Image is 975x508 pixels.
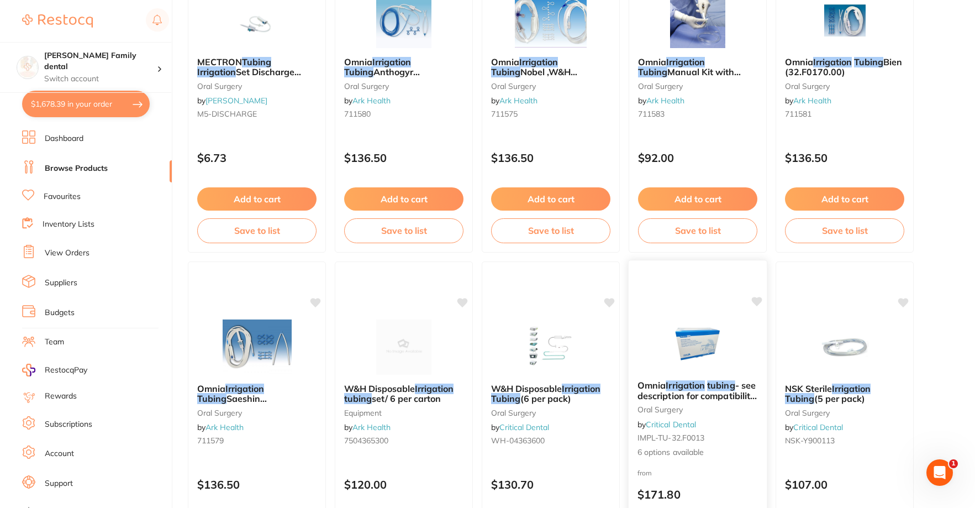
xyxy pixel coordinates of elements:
[344,393,372,404] em: tubing
[45,133,83,144] a: Dashboard
[785,96,831,106] span: by
[344,436,388,446] span: 7504365300
[491,409,610,417] small: oral surgery
[491,384,610,404] b: W&H Disposable Irrigation Tubing (6 per pack)
[344,151,463,164] p: $136.50
[637,380,757,411] span: - see description for compatibility (10 per pack)
[666,380,705,391] em: Irrigation
[197,478,317,491] p: $136.50
[197,66,236,77] em: Irrigation
[491,66,577,87] span: Nobel ,W&H (32.F0139.00)
[45,248,89,259] a: View Orders
[352,96,391,106] a: Ark Health
[491,57,610,77] b: Omnia Irrigation Tubing Nobel ,W&H (32.F0139.00)
[646,419,696,429] a: Critical Dental
[22,364,87,376] a: RestocqPay
[197,393,226,404] em: Tubing
[638,151,757,164] p: $92.00
[45,163,108,174] a: Browse Products
[785,478,904,491] p: $107.00
[45,337,64,348] a: Team
[44,74,157,85] p: Switch account
[45,448,74,459] a: Account
[197,422,244,432] span: by
[344,383,415,394] span: W&H Disposable
[949,459,958,468] span: 1
[197,187,317,211] button: Add to cart
[638,187,757,211] button: Add to cart
[344,96,391,106] span: by
[344,384,463,404] b: W&H Disposable Irrigation tubing set/ 6 per carton
[197,66,301,87] span: Set Discharge Regulator for Saline
[352,422,391,432] a: Ark Health
[638,96,684,106] span: by
[785,82,904,91] small: oral surgery
[638,56,666,67] span: Omnia
[707,380,735,391] em: tubing
[637,380,758,401] b: Omnia Irrigation tubing - see description for compatibility (10 per pack)
[646,96,684,106] a: Ark Health
[45,365,87,376] span: RestocqPay
[793,422,843,432] a: Critical Dental
[491,96,537,106] span: by
[372,56,411,67] em: Irrigation
[44,191,81,202] a: Favourites
[520,393,571,404] span: (6 per pack)
[197,218,317,243] button: Save to list
[197,383,225,394] span: Omnia
[491,56,519,67] span: Omnia
[666,56,705,67] em: Irrigation
[638,66,667,77] em: Tubing
[197,409,317,417] small: oral surgery
[22,8,93,34] a: Restocq Logo
[205,422,244,432] a: Ark Health
[44,50,157,72] h4: Westbrook Family dental
[814,393,865,404] span: (5 per pack)
[45,478,73,489] a: Support
[809,320,881,375] img: NSK Sterile Irrigation Tubing (5 per pack)
[491,66,520,77] em: Tubing
[785,422,843,432] span: by
[22,364,35,376] img: RestocqPay
[638,109,665,119] span: 711583
[221,320,293,375] img: Omnia Irrigation Tubing Saeshin (32.F0147.00)
[785,393,814,404] em: Tubing
[638,57,757,77] b: Omnia Irrigation Tubing Manual Kit with Button (32.F1007.00)
[242,56,271,67] em: Tubing
[344,66,373,77] em: Tubing
[344,56,372,67] span: Omnia
[197,436,224,446] span: 711579
[638,218,757,243] button: Save to list
[785,56,813,67] span: Omnia
[854,56,883,67] em: Tubing
[197,82,317,91] small: oral surgery
[637,488,758,501] p: $171.80
[197,57,317,77] b: MECTRON Tubing Irrigation Set Discharge Regulator for Saline
[225,383,264,394] em: Irrigation
[491,383,562,394] span: W&H Disposable
[785,384,904,404] b: NSK Sterile Irrigation Tubing (5 per pack)
[637,380,666,391] span: Omnia
[344,218,463,243] button: Save to list
[197,56,242,67] span: MECTRON
[785,383,832,394] span: NSK Sterile
[491,109,518,119] span: 711575
[344,422,391,432] span: by
[197,109,257,119] span: M5-DISCHARGE
[45,277,77,289] a: Suppliers
[637,433,704,443] span: IMPL-TU-32.F0013
[637,447,758,458] span: 6 options available
[813,56,852,67] em: Irrigation
[491,187,610,211] button: Add to cart
[519,56,558,67] em: Irrigation
[197,96,267,106] span: by
[491,422,549,432] span: by
[638,66,741,87] span: Manual Kit with Button (32.F1007.00)
[637,405,758,414] small: oral surgery
[45,307,75,318] a: Budgets
[637,468,652,476] span: from
[22,91,150,117] button: $1,678.39 in your order
[197,393,267,414] span: Saeshin (32.F0147.00)
[197,151,317,164] p: $6.73
[661,316,734,371] img: Omnia Irrigation tubing - see description for compatibility (10 per pack)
